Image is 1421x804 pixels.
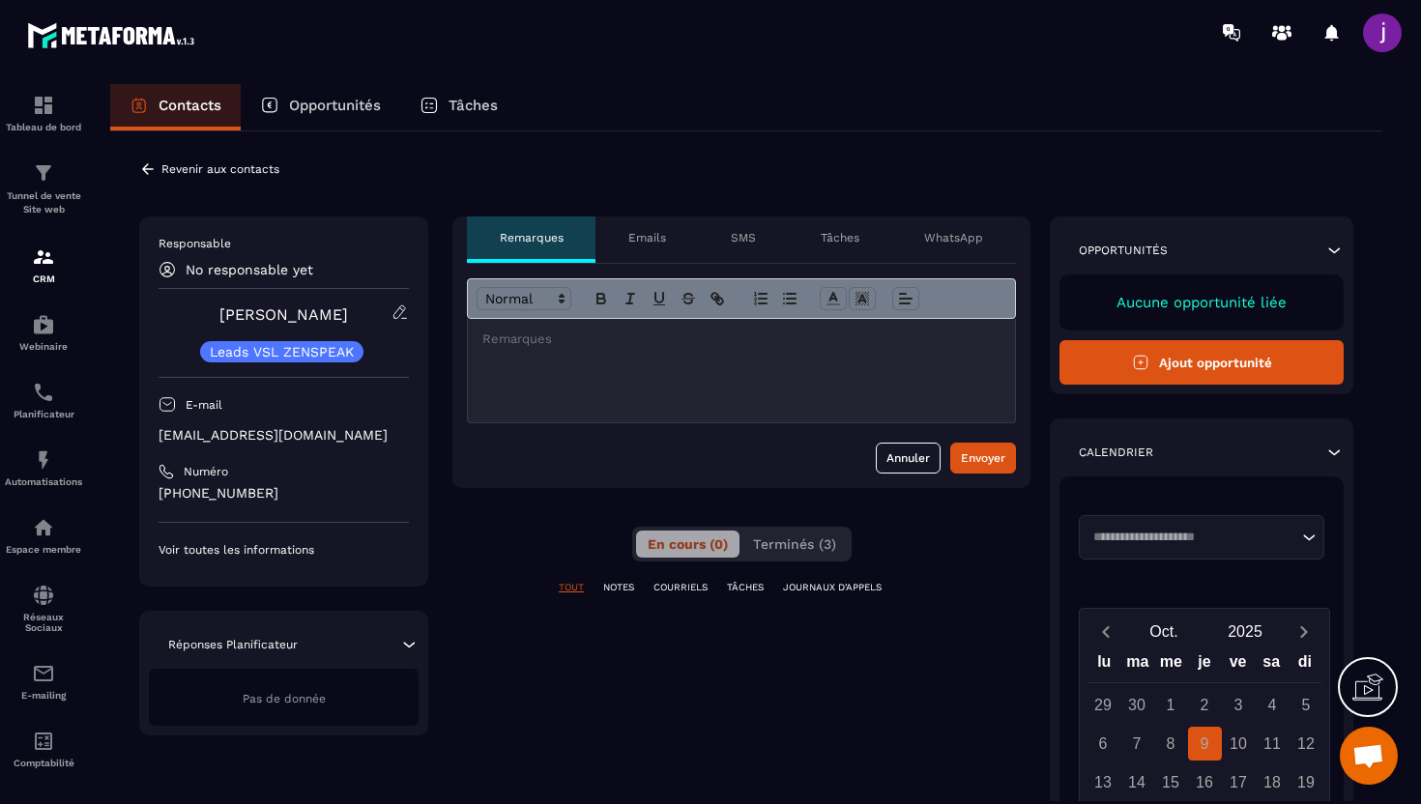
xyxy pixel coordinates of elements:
input: Search for option [1087,528,1297,547]
button: Ajout opportunité [1059,340,1344,385]
div: 1 [1154,688,1188,722]
p: Comptabilité [5,758,82,768]
button: Previous month [1087,618,1123,645]
p: Voir toutes les informations [159,542,409,558]
button: Envoyer [950,443,1016,474]
p: TOUT [559,581,584,594]
button: Annuler [876,443,941,474]
a: emailemailE-mailing [5,647,82,715]
div: lu [1087,648,1121,682]
p: Opportunités [289,97,381,114]
a: automationsautomationsAutomatisations [5,434,82,502]
a: [PERSON_NAME] [219,305,348,324]
img: formation [32,161,55,185]
img: formation [32,245,55,269]
a: automationsautomationsEspace membre [5,502,82,569]
img: automations [32,313,55,336]
div: Search for option [1079,515,1324,560]
p: E-mailing [5,690,82,701]
img: accountant [32,730,55,753]
button: Open months overlay [1123,615,1204,648]
p: NOTES [603,581,634,594]
p: Tunnel de vente Site web [5,189,82,216]
a: formationformationCRM [5,231,82,299]
p: Opportunités [1079,243,1168,258]
p: Remarques [500,230,564,245]
a: formationformationTunnel de vente Site web [5,147,82,231]
p: No responsable yet [186,262,313,277]
div: 16 [1188,765,1222,799]
div: Ouvrir le chat [1340,727,1398,785]
p: Leads VSL ZENSPEAK [210,345,354,359]
p: Calendrier [1079,445,1153,460]
p: WhatsApp [924,230,983,245]
p: E-mail [186,397,222,413]
div: 3 [1222,688,1256,722]
img: email [32,662,55,685]
div: ma [1121,648,1155,682]
div: 17 [1222,765,1256,799]
a: automationsautomationsWebinaire [5,299,82,366]
a: Tâches [400,84,517,130]
div: 2 [1188,688,1222,722]
p: Responsable [159,236,409,251]
p: Webinaire [5,341,82,352]
button: Terminés (3) [741,531,848,558]
div: me [1154,648,1188,682]
p: COURRIELS [653,581,708,594]
p: Aucune opportunité liée [1079,294,1324,311]
div: 10 [1222,727,1256,761]
p: [EMAIL_ADDRESS][DOMAIN_NAME] [159,426,409,445]
p: Réponses Planificateur [168,637,298,652]
a: schedulerschedulerPlanificateur [5,366,82,434]
div: sa [1255,648,1289,682]
div: di [1288,648,1321,682]
div: je [1188,648,1222,682]
a: Opportunités [241,84,400,130]
button: En cours (0) [636,531,739,558]
span: Pas de donnée [243,692,326,705]
a: accountantaccountantComptabilité [5,715,82,783]
div: 5 [1290,688,1323,722]
img: social-network [32,584,55,607]
div: 9 [1188,727,1222,761]
div: 13 [1087,765,1120,799]
div: 4 [1256,688,1290,722]
p: Réseaux Sociaux [5,612,82,633]
img: formation [32,94,55,117]
p: SMS [731,230,756,245]
p: Tableau de bord [5,122,82,132]
p: Tâches [821,230,859,245]
div: 11 [1256,727,1290,761]
div: 12 [1290,727,1323,761]
img: scheduler [32,381,55,404]
p: Planificateur [5,409,82,419]
div: 7 [1120,727,1154,761]
span: En cours (0) [648,536,728,552]
img: automations [32,516,55,539]
div: 14 [1120,765,1154,799]
a: Contacts [110,84,241,130]
div: 30 [1120,688,1154,722]
div: 18 [1256,765,1290,799]
p: Automatisations [5,476,82,487]
p: CRM [5,273,82,284]
p: Emails [628,230,666,245]
button: Open years overlay [1204,615,1286,648]
p: Tâches [449,97,498,114]
div: Envoyer [961,448,1005,468]
p: JOURNAUX D'APPELS [783,581,882,594]
p: Revenir aux contacts [161,162,279,176]
span: Terminés (3) [753,536,836,552]
p: Espace membre [5,544,82,555]
img: automations [32,448,55,472]
p: Numéro [184,464,228,479]
a: formationformationTableau de bord [5,79,82,147]
p: [PHONE_NUMBER] [159,484,409,502]
button: Next month [1286,618,1321,645]
div: 19 [1290,765,1323,799]
a: social-networksocial-networkRéseaux Sociaux [5,569,82,647]
p: Contacts [159,97,221,114]
img: logo [27,17,201,53]
p: TÂCHES [727,581,764,594]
